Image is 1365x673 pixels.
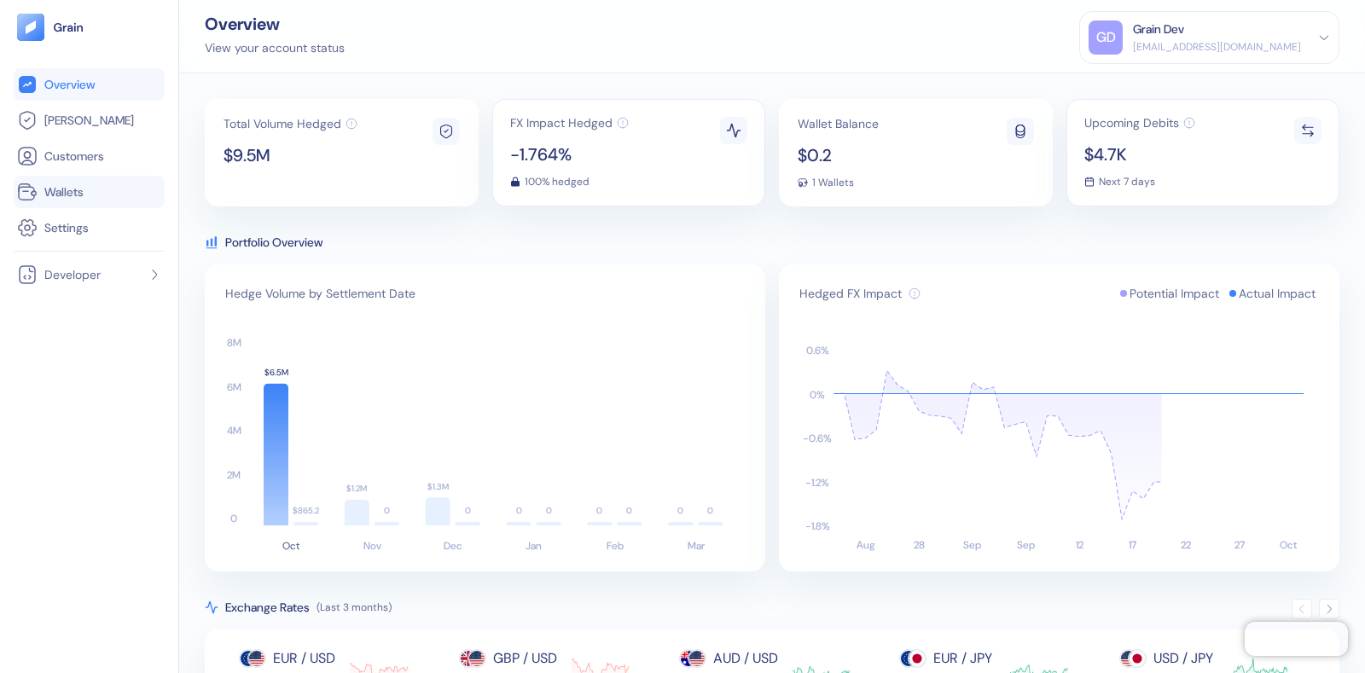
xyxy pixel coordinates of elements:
text: $865.2 [293,505,320,516]
span: Wallets [44,183,84,200]
text: Feb [607,539,624,553]
div: USD / JPY [1153,648,1213,669]
span: Hedge Volume by Settlement Date [225,285,415,302]
a: [PERSON_NAME] [17,110,161,131]
span: Settings [44,219,89,236]
text: Sep [963,538,981,552]
span: Overview [44,76,95,93]
div: [EMAIL_ADDRESS][DOMAIN_NAME] [1133,39,1301,55]
span: Portfolio Overview [225,234,322,251]
text: -0.6 % [803,432,832,445]
text: Mar [688,539,705,553]
img: logo [53,21,84,33]
text: $1.3M [427,481,449,492]
div: GBP / USD [493,648,557,669]
div: View your account status [205,39,345,57]
text: 0 [546,505,552,516]
text: 0.6 % [806,344,829,357]
text: 27 [1234,538,1245,552]
text: Oct [1280,538,1298,552]
text: Nov [363,539,381,553]
span: Potential Impact [1130,285,1219,302]
text: 2M [227,468,241,482]
div: EUR / JPY [933,648,992,669]
text: Sep [1017,538,1035,552]
span: $9.5M [224,147,357,164]
span: $0.2 [798,147,879,164]
text: Dec [444,539,462,553]
iframe: Chatra live chat [1245,622,1348,656]
text: 12 [1076,538,1084,552]
text: Aug [857,538,875,552]
text: 8M [227,336,241,350]
text: 0 % [810,388,825,402]
text: 0 [384,505,390,516]
div: Grain Dev [1133,20,1184,38]
text: 22 [1181,538,1192,552]
span: Exchange Rates [225,599,310,616]
span: Upcoming Debits [1084,117,1179,129]
text: 0 [677,505,683,516]
text: 0 [230,512,237,525]
span: Hedged FX Impact [799,285,902,302]
span: [PERSON_NAME] [44,112,134,129]
span: -1.764% [510,146,629,163]
span: (Last 3 months) [317,600,392,614]
span: Customers [44,148,104,165]
div: AUD / USD [713,648,778,669]
text: 0 [465,505,471,516]
text: 0 [626,505,632,516]
text: 17 [1129,538,1136,552]
a: Customers [17,146,161,166]
text: 6M [227,380,241,394]
text: -1.8 % [805,519,830,533]
span: Actual Impact [1239,285,1316,302]
div: GD [1089,20,1123,55]
span: Total Volume Hedged [224,118,341,130]
text: $1.2M [346,483,367,494]
a: Settings [17,218,161,238]
text: 28 [914,538,925,552]
text: Jan [526,539,542,553]
div: EUR / USD [273,648,335,669]
img: logo-tablet-V2.svg [17,14,44,41]
text: $6.5M [264,367,288,378]
a: Overview [17,74,161,95]
text: -1.2 % [805,476,829,490]
span: Developer [44,266,101,283]
span: Wallet Balance [798,118,879,130]
text: 0 [707,505,713,516]
text: 0 [516,505,522,516]
span: 1 Wallets [812,177,854,188]
span: $4.7K [1084,146,1195,163]
text: 0 [596,505,602,516]
a: Wallets [17,182,161,202]
span: 100% hedged [525,177,590,187]
text: Oct [282,539,300,553]
span: FX Impact Hedged [510,117,613,129]
div: Overview [205,15,345,32]
text: 4M [227,424,241,438]
span: Next 7 days [1099,177,1155,187]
